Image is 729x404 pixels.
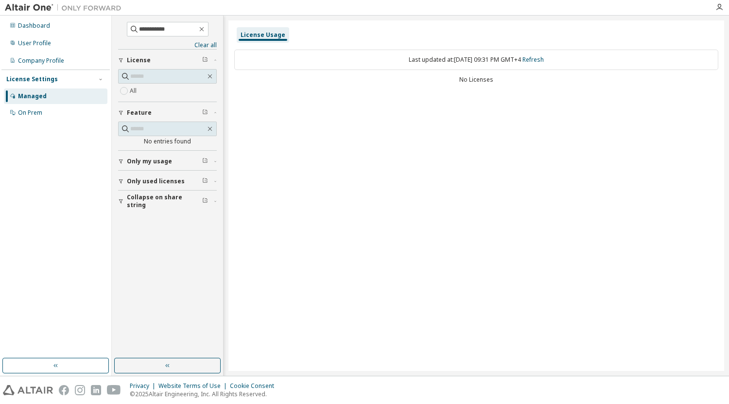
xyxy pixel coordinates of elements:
[107,385,121,395] img: youtube.svg
[158,382,230,390] div: Website Terms of Use
[91,385,101,395] img: linkedin.svg
[118,50,217,71] button: License
[3,385,53,395] img: altair_logo.svg
[241,31,285,39] div: License Usage
[130,85,139,97] label: All
[127,177,185,185] span: Only used licenses
[75,385,85,395] img: instagram.svg
[118,41,217,49] a: Clear all
[118,151,217,172] button: Only my usage
[202,197,208,205] span: Clear filter
[5,3,126,13] img: Altair One
[130,382,158,390] div: Privacy
[18,57,64,65] div: Company Profile
[118,102,217,123] button: Feature
[127,109,152,117] span: Feature
[202,109,208,117] span: Clear filter
[234,50,718,70] div: Last updated at: [DATE] 09:31 PM GMT+4
[18,92,47,100] div: Managed
[18,109,42,117] div: On Prem
[202,158,208,165] span: Clear filter
[127,158,172,165] span: Only my usage
[6,75,58,83] div: License Settings
[130,390,280,398] p: © 2025 Altair Engineering, Inc. All Rights Reserved.
[59,385,69,395] img: facebook.svg
[127,56,151,64] span: License
[234,76,718,84] div: No Licenses
[18,39,51,47] div: User Profile
[202,177,208,185] span: Clear filter
[230,382,280,390] div: Cookie Consent
[522,55,544,64] a: Refresh
[118,171,217,192] button: Only used licenses
[118,138,217,145] div: No entries found
[202,56,208,64] span: Clear filter
[127,193,202,209] span: Collapse on share string
[118,191,217,212] button: Collapse on share string
[18,22,50,30] div: Dashboard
